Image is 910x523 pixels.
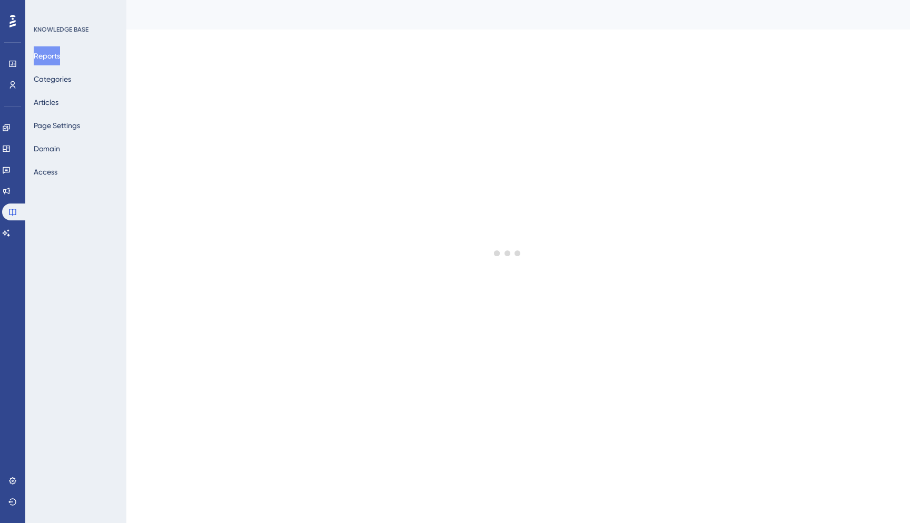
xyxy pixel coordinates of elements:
[34,116,80,135] button: Page Settings
[34,25,88,34] div: KNOWLEDGE BASE
[34,162,57,181] button: Access
[34,139,60,158] button: Domain
[34,70,71,89] button: Categories
[34,46,60,65] button: Reports
[34,93,58,112] button: Articles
